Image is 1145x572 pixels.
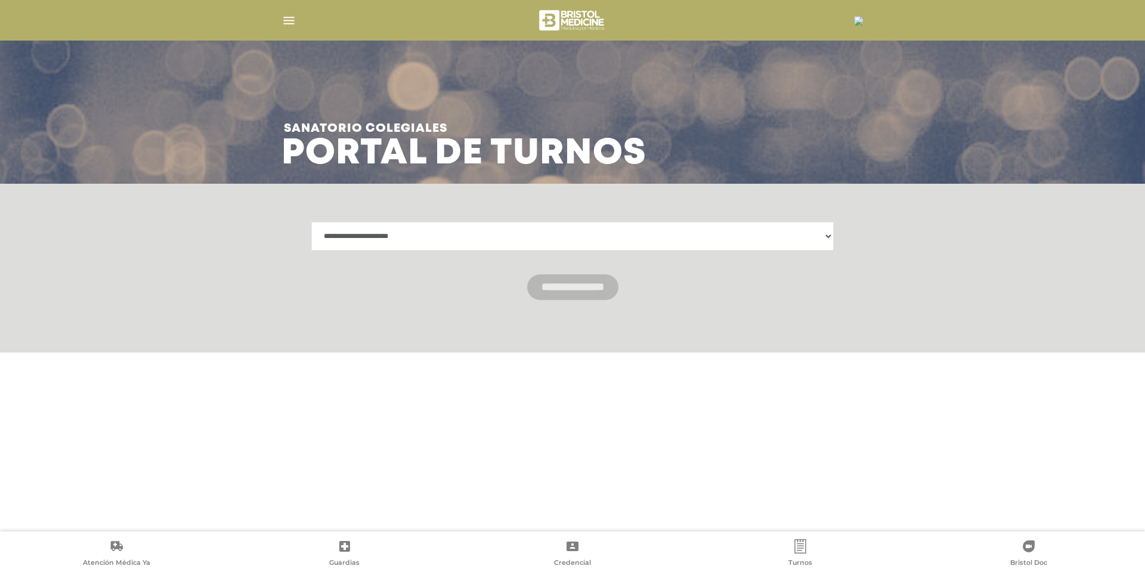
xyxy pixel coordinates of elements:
span: Credencial [554,558,591,569]
a: Credencial [459,539,686,570]
a: Bristol Doc [915,539,1143,570]
span: Guardias [329,558,360,569]
span: Atención Médica Ya [83,558,150,569]
span: Turnos [788,558,812,569]
a: Turnos [686,539,914,570]
h3: Portal de turnos [281,113,646,169]
span: Sanatorio colegiales [284,113,646,144]
a: Guardias [230,539,458,570]
a: Atención Médica Ya [2,539,230,570]
img: 28295 [854,16,864,26]
img: bristol-medicine-blanco.png [537,6,608,35]
span: Bristol Doc [1010,558,1047,569]
img: Cober_menu-lines-white.svg [281,13,296,28]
